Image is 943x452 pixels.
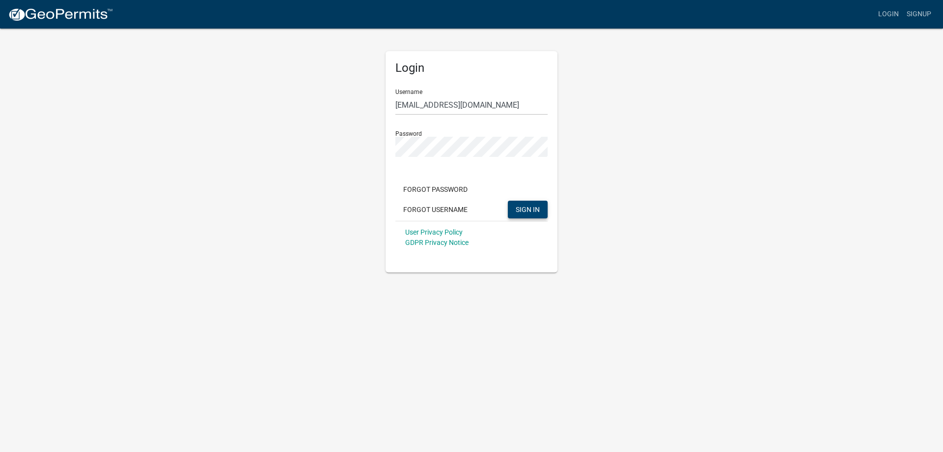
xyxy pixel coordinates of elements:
[405,239,469,246] a: GDPR Privacy Notice
[516,205,540,213] span: SIGN IN
[903,5,935,24] a: Signup
[508,201,548,218] button: SIGN IN
[395,61,548,75] h5: Login
[874,5,903,24] a: Login
[395,201,475,218] button: Forgot Username
[405,228,463,236] a: User Privacy Policy
[395,181,475,198] button: Forgot Password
